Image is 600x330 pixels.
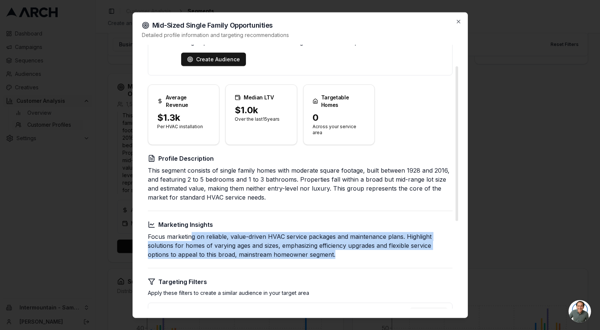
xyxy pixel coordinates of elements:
[153,308,194,316] span: Square Footage
[313,111,366,123] div: 0
[181,37,443,46] p: Target 0 potential customers with an average revenue of 1.3k per installation.
[157,123,210,129] p: Per HVAC installation
[148,154,453,163] h3: Profile Description
[157,93,210,108] div: Average Revenue
[142,31,459,38] p: Detailed profile information and targeting recommendations
[313,123,366,135] p: Across your service area
[148,277,453,286] h3: Targeting Filters
[235,104,288,116] div: $1.0k
[142,21,459,29] h2: Mid-Sized Single Family Opportunities
[148,232,453,259] p: Focus marketing on reliable, value-driven HVAC service packages and maintenance plans. Highlight ...
[148,220,453,229] h3: Marketing Insights
[157,111,210,123] div: $1.3k
[148,166,453,201] p: This segment consists of single family homes with moderate square footage, built between 1928 and...
[313,93,366,108] div: Targetable Homes
[148,289,453,296] p: Apply these filters to create a similar audience in your target area
[235,93,288,101] div: Median LTV
[181,52,246,66] button: Create Audience
[187,55,240,63] a: Create Audience
[235,116,288,122] p: Over the last 15 years
[410,307,448,317] div: 918 - 3602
